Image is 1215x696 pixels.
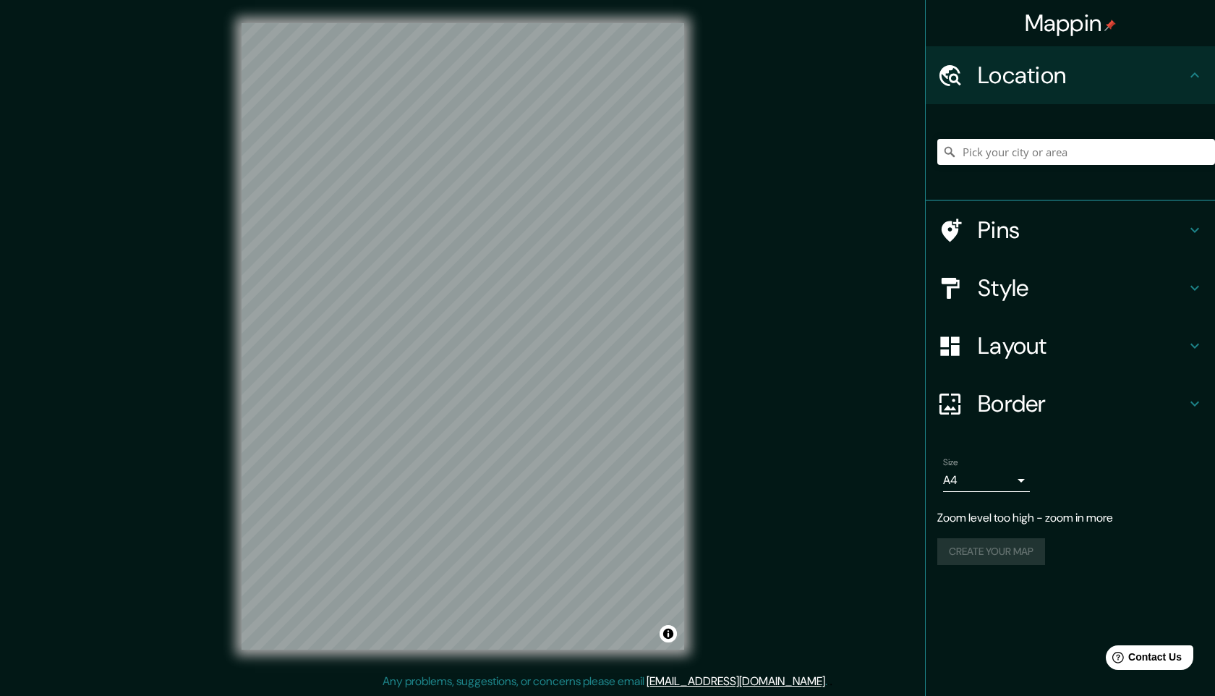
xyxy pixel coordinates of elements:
a: [EMAIL_ADDRESS][DOMAIN_NAME] [647,674,825,689]
h4: Border [978,389,1186,418]
div: . [830,673,832,690]
p: Zoom level too high - zoom in more [937,509,1203,527]
div: Location [926,46,1215,104]
div: Pins [926,201,1215,259]
h4: Style [978,273,1186,302]
h4: Mappin [1025,9,1117,38]
p: Any problems, suggestions, or concerns please email . [383,673,827,690]
h4: Location [978,61,1186,90]
button: Toggle attribution [660,625,677,642]
h4: Pins [978,216,1186,245]
label: Size [943,457,958,469]
div: A4 [943,469,1030,492]
iframe: Help widget launcher [1086,640,1199,680]
div: Layout [926,317,1215,375]
div: . [827,673,830,690]
canvas: Map [242,23,684,650]
h4: Layout [978,331,1186,360]
div: Style [926,259,1215,317]
input: Pick your city or area [937,139,1215,165]
div: Border [926,375,1215,433]
img: pin-icon.png [1104,20,1116,31]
